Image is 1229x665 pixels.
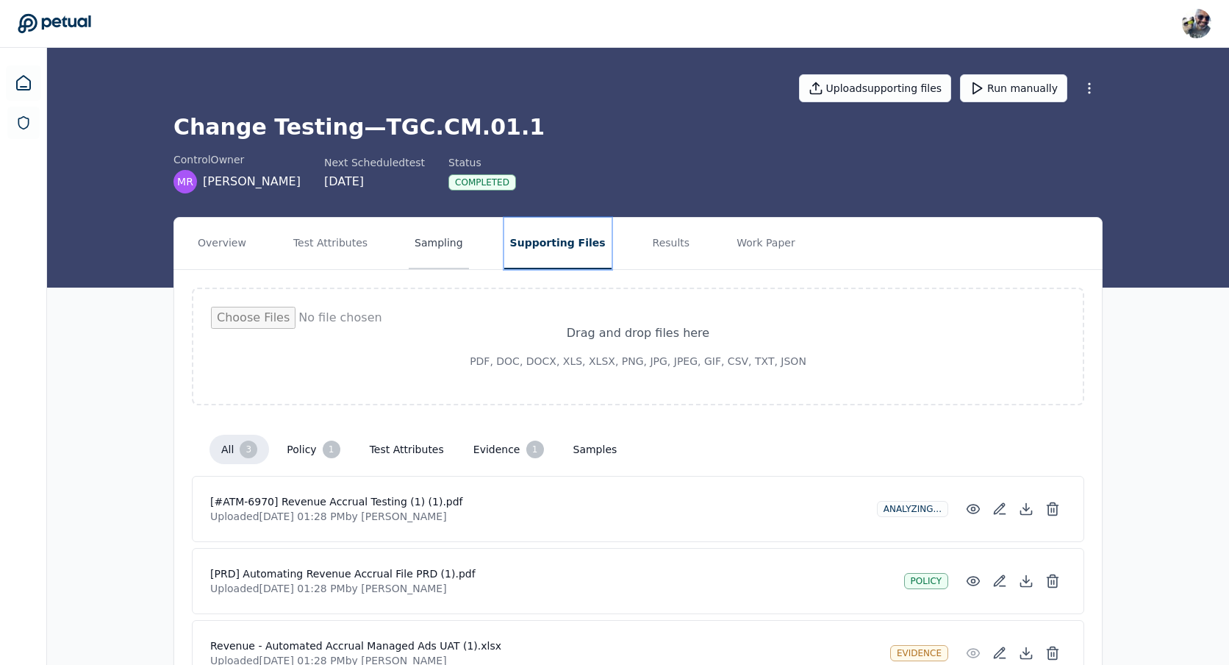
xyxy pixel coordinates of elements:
div: 1 [323,441,340,458]
button: Download File [1013,568,1039,594]
button: More Options [1076,75,1103,102]
a: Dashboard [6,65,41,101]
button: Sampling [409,218,469,269]
div: Next Scheduled test [324,155,425,170]
button: Delete File [1039,568,1066,594]
div: Policy [904,573,948,589]
div: Completed [448,174,516,191]
div: Status [448,155,516,170]
a: SOC [7,107,40,139]
button: Test Attributes [287,218,373,269]
button: Uploadsupporting files [799,74,952,102]
h4: [#ATM-6970] Revenue Accrual Testing (1) (1).pdf [210,494,865,509]
button: Add/Edit Description [986,496,1013,522]
div: control Owner [173,152,301,167]
span: [PERSON_NAME] [203,173,301,191]
nav: Tabs [174,218,1102,269]
h4: Revenue - Automated Accrual Managed Ads UAT (1).xlsx [210,639,878,653]
button: Evidence1 [462,435,556,464]
button: All3 [209,435,269,464]
button: Work Paper [731,218,801,269]
a: Go to Dashboard [18,13,91,34]
button: Delete File [1039,496,1066,522]
div: [DATE] [324,173,425,191]
div: Analyzing... [877,501,948,517]
div: 3 [240,441,257,458]
button: Download File [1013,496,1039,522]
button: Overview [192,218,252,269]
h4: [PRD] Automating Revenue Accrual File PRD (1).pdf [210,566,892,581]
button: Preview File (hover for quick preview, click for full view) [960,568,986,594]
div: 1 [526,441,544,458]
button: Results [647,218,696,269]
button: Policy1 [275,435,351,464]
p: Uploaded [DATE] 01:28 PM by [PERSON_NAME] [210,509,865,524]
span: MR [177,174,193,189]
button: Samples [562,436,629,463]
img: Shekhar Khedekar [1182,9,1211,38]
h1: Change Testing — TGC.CM.01.1 [173,114,1103,141]
button: Add/Edit Description [986,568,1013,594]
p: Uploaded [DATE] 01:28 PM by [PERSON_NAME] [210,581,892,596]
div: Evidence [890,645,948,661]
button: Supporting Files [504,218,612,269]
button: Test Attributes [358,436,456,463]
button: Preview File (hover for quick preview, click for full view) [960,496,986,522]
button: Run manually [960,74,1067,102]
